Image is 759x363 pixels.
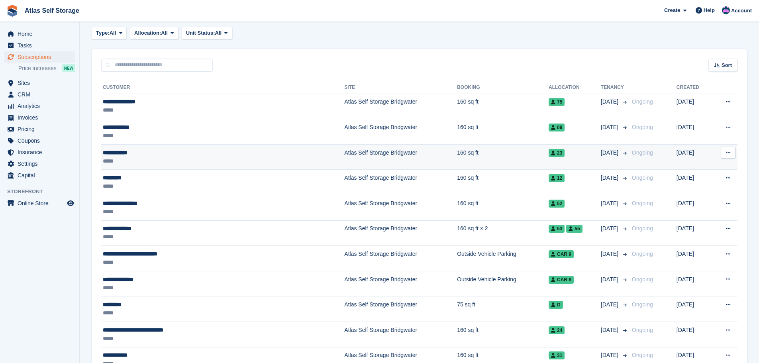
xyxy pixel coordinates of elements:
span: [DATE] [601,326,620,334]
span: D [549,301,563,309]
td: [DATE] [677,246,712,271]
span: Tasks [18,40,65,51]
img: Ryan Carroll [722,6,730,14]
span: Account [731,7,752,15]
td: Atlas Self Storage Bridgwater [344,220,457,246]
td: 160 sq ft [457,322,549,347]
td: Atlas Self Storage Bridgwater [344,170,457,195]
span: 52 [549,200,565,208]
span: Ongoing [632,327,653,333]
span: Ongoing [632,200,653,206]
span: 23 [549,149,565,157]
td: Atlas Self Storage Bridgwater [344,144,457,170]
span: Pricing [18,124,65,135]
span: [DATE] [601,98,620,106]
span: Price increases [18,65,57,72]
span: Car 9 [549,250,574,258]
span: Ongoing [632,175,653,181]
a: menu [4,77,75,88]
span: [DATE] [601,123,620,131]
span: Settings [18,158,65,169]
a: menu [4,124,75,135]
span: Ongoing [632,352,653,358]
span: Unit Status: [186,29,215,37]
th: Booking [457,81,549,94]
button: Allocation: All [130,27,178,40]
span: [DATE] [601,174,620,182]
a: Price increases NEW [18,64,75,73]
img: stora-icon-8386f47178a22dfd0bd8f6a31ec36ba5ce8667c1dd55bd0f319d3a0aa187defe.svg [6,5,18,17]
span: Capital [18,170,65,181]
span: Ongoing [632,301,653,308]
td: Atlas Self Storage Bridgwater [344,195,457,221]
span: Ongoing [632,124,653,130]
span: [DATE] [601,149,620,157]
div: NEW [62,64,75,72]
span: Storefront [7,188,79,196]
td: [DATE] [677,220,712,246]
th: Tenancy [601,81,629,94]
span: 24 [549,326,565,334]
a: menu [4,100,75,112]
a: Atlas Self Storage [22,4,82,17]
td: 75 sq ft [457,296,549,322]
a: menu [4,170,75,181]
span: [DATE] [601,199,620,208]
td: Atlas Self Storage Bridgwater [344,94,457,119]
td: [DATE] [677,144,712,170]
td: [DATE] [677,94,712,119]
span: Help [704,6,715,14]
td: Atlas Self Storage Bridgwater [344,119,457,145]
span: 31 [549,351,565,359]
td: 160 sq ft [457,170,549,195]
td: 160 sq ft [457,119,549,145]
td: [DATE] [677,170,712,195]
td: 160 sq ft [457,195,549,221]
span: Type: [96,29,110,37]
span: CRM [18,89,65,100]
span: Invoices [18,112,65,123]
td: [DATE] [677,322,712,347]
span: 55 [566,225,582,233]
a: menu [4,89,75,100]
td: [DATE] [677,119,712,145]
td: 160 sq ft [457,94,549,119]
td: Atlas Self Storage Bridgwater [344,296,457,322]
td: Atlas Self Storage Bridgwater [344,246,457,271]
a: menu [4,28,75,39]
th: Allocation [549,81,601,94]
span: Ongoing [632,225,653,232]
a: menu [4,198,75,209]
span: Allocation: [134,29,161,37]
td: Outside Vehicle Parking [457,246,549,271]
a: menu [4,158,75,169]
td: [DATE] [677,271,712,296]
span: Car 8 [549,276,574,284]
th: Customer [101,81,344,94]
td: 160 sq ft [457,144,549,170]
td: Atlas Self Storage Bridgwater [344,322,457,347]
td: Outside Vehicle Parking [457,271,549,296]
td: 160 sq ft × 2 [457,220,549,246]
span: [DATE] [601,275,620,284]
td: [DATE] [677,296,712,322]
span: Coupons [18,135,65,146]
span: Analytics [18,100,65,112]
span: Online Store [18,198,65,209]
span: 12 [549,174,565,182]
span: Create [664,6,680,14]
span: Home [18,28,65,39]
span: [DATE] [601,224,620,233]
a: menu [4,135,75,146]
a: Preview store [66,198,75,208]
span: Subscriptions [18,51,65,63]
td: Atlas Self Storage Bridgwater [344,271,457,296]
span: Sort [722,61,732,69]
a: menu [4,112,75,123]
span: All [161,29,168,37]
a: menu [4,51,75,63]
span: Ongoing [632,98,653,105]
span: All [110,29,116,37]
button: Unit Status: All [182,27,232,40]
span: All [215,29,222,37]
